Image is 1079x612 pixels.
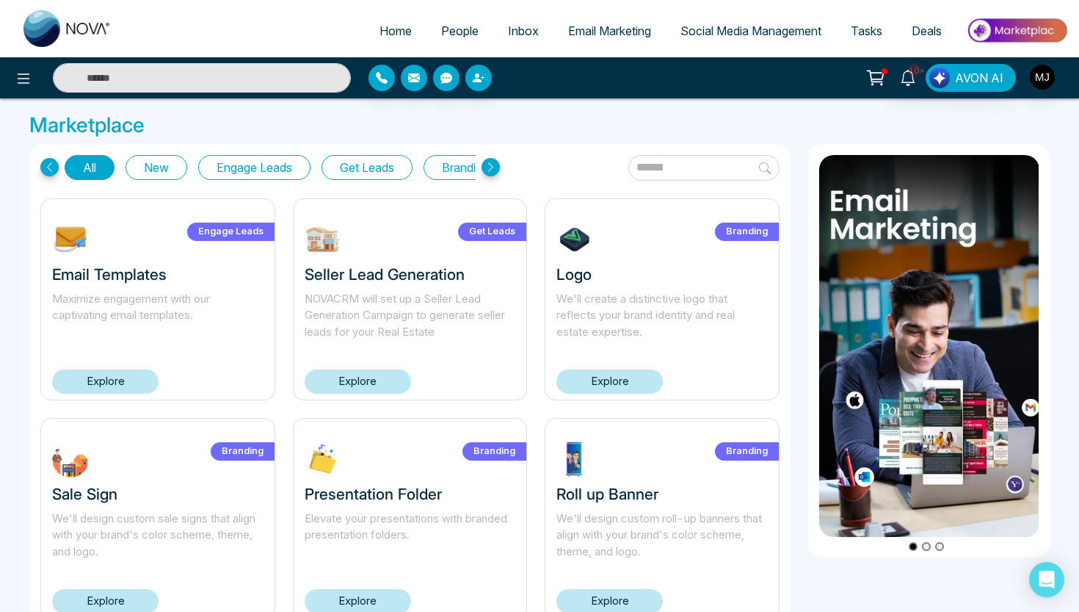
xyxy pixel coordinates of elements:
img: Nova CRM Logo [23,10,112,47]
a: 10+ [890,64,926,90]
img: Market-place.gif [964,14,1070,47]
p: We'll design custom sale signs that align with your brand's color scheme, theme, and logo. [52,511,264,561]
span: Deals [912,24,942,38]
a: Inbox [493,17,553,45]
label: Branding [211,442,275,461]
img: User Avatar [1030,65,1055,90]
h3: Roll up Banner [556,485,768,503]
a: Home [365,17,426,45]
h3: Sale Sign [52,485,264,503]
div: Open Intercom Messenger [1029,562,1064,597]
button: Go to slide 3 [935,542,944,551]
label: Branding [715,442,779,461]
span: Inbox [508,24,539,38]
button: AVON AI [926,64,1016,92]
button: Go to slide 2 [922,542,931,551]
a: Explore [52,370,159,394]
a: Explore [556,370,663,394]
img: W9EOY1739212645.jpg [305,221,341,258]
p: Maximize engagement with our captivating email templates. [52,291,264,341]
h3: Email Templates [52,265,264,284]
img: Lead Flow [929,68,950,88]
button: New [126,155,187,180]
img: ptdrg1732303548.jpg [556,441,593,478]
span: Tasks [851,24,882,38]
p: We'll design custom roll-up banners that align with your brand's color scheme, theme, and logo. [556,511,768,561]
a: Explore [305,370,411,394]
span: Social Media Management [680,24,821,38]
span: Home [379,24,412,38]
img: item1.png [819,155,1039,537]
img: FWbuT1732304245.jpg [52,441,89,478]
label: Branding [715,223,779,241]
span: People [441,24,479,38]
a: Deals [897,17,956,45]
h3: Seller Lead Generation [305,265,516,284]
label: Branding [462,442,526,461]
h3: Presentation Folder [305,485,516,503]
button: Get Leads [321,155,413,180]
p: We'll create a distinctive logo that reflects your brand identity and real estate expertise. [556,291,768,341]
button: All [65,155,115,180]
span: Email Marketing [568,24,651,38]
h3: Logo [556,265,768,284]
label: Get Leads [458,223,526,241]
a: Email Marketing [553,17,666,45]
button: Branding [424,155,507,180]
img: NOmgJ1742393483.jpg [52,221,89,258]
a: Social Media Management [666,17,836,45]
h3: Marketplace [29,113,1050,138]
a: Tasks [836,17,897,45]
p: NOVACRM will set up a Seller Lead Generation Campaign to generate seller leads for your Real Estate [305,291,516,341]
p: Elevate your presentations with branded presentation folders. [305,511,516,561]
img: XLP2c1732303713.jpg [305,441,341,478]
button: Go to slide 1 [909,542,918,551]
span: AVON AI [955,69,1003,87]
a: People [426,17,493,45]
button: Engage Leads [198,155,310,180]
label: Engage Leads [187,223,275,241]
img: 7tHiu1732304639.jpg [556,221,593,258]
span: 10+ [908,64,921,77]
